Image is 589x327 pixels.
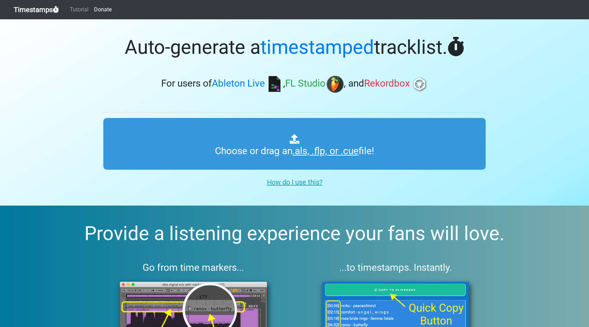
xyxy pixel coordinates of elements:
[67,3,91,17] a: Tutorial
[306,262,486,274] h3: ...to timestamps. Instantly.
[260,36,374,59] span: timestamped
[364,78,410,89] span: Rekordbox
[91,3,114,17] a: Donate
[14,3,59,17] a: Timestamps
[411,76,428,93] img: rb.png
[285,78,325,89] span: FL Studio
[103,76,486,93] h3: For users of , , and
[103,262,283,274] h3: Go from time markers...
[103,36,486,59] h1: Auto-generate a tracklist.
[212,78,265,89] span: Ableton Live
[17,222,572,245] h2: Provide a listening experience your fans will love.
[266,76,283,93] img: ableton.png
[267,178,322,186] u: How do I use this?
[327,76,344,93] img: fl.png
